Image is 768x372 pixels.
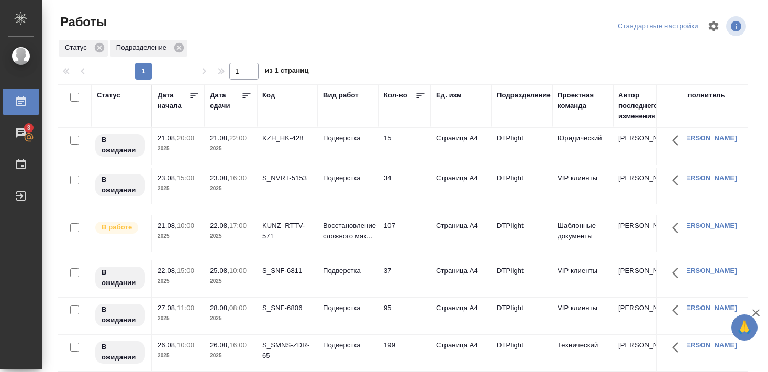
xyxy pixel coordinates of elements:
[262,266,313,276] div: S_SNF-6811
[116,42,170,53] p: Подразделение
[431,298,492,334] td: Страница А4
[265,64,309,80] span: из 1 страниц
[158,276,199,287] p: 2025
[726,16,748,36] span: Посмотреть информацию
[229,304,247,312] p: 08:00
[558,90,608,111] div: Проектная команда
[58,14,107,30] span: Работы
[210,134,229,142] p: 21.08,
[102,304,139,325] p: В ожидании
[436,90,462,101] div: Ед. изм
[102,174,139,195] p: В ожидании
[102,222,132,233] p: В работе
[323,90,359,101] div: Вид работ
[210,313,252,324] p: 2025
[158,183,199,194] p: 2025
[229,267,247,275] p: 10:00
[177,267,194,275] p: 15:00
[679,90,725,101] div: Исполнитель
[210,276,252,287] p: 2025
[210,341,229,349] p: 26.08,
[431,260,492,297] td: Страница А4
[666,215,691,240] button: Здесь прячутся важные кнопки
[158,351,199,361] p: 2025
[158,231,199,242] p: 2025
[158,222,177,229] p: 21.08,
[379,260,431,297] td: 37
[158,144,199,154] p: 2025
[613,298,674,334] td: [PERSON_NAME]
[65,42,91,53] p: Статус
[94,340,146,365] div: Исполнитель назначен, приступать к работе пока рано
[613,128,674,165] td: [PERSON_NAME]
[102,342,139,363] p: В ожидании
[177,222,194,229] p: 10:00
[552,298,613,334] td: VIP клиенты
[94,303,146,327] div: Исполнитель назначен, приступать к работе пока рано
[158,267,177,275] p: 22.08,
[379,215,431,252] td: 107
[210,174,229,182] p: 23.08,
[679,134,737,142] a: [PERSON_NAME]
[666,128,691,153] button: Здесь прячутся важные кнопки
[384,90,407,101] div: Кол-во
[492,168,552,204] td: DTPlight
[229,341,247,349] p: 16:00
[3,120,39,146] a: 3
[492,335,552,371] td: DTPlight
[323,303,373,313] p: Подверстка
[552,215,613,252] td: Шаблонные документы
[210,222,229,229] p: 22.08,
[102,267,139,288] p: В ожидании
[323,221,373,242] p: Восстановление сложного мак...
[679,222,737,229] a: [PERSON_NAME]
[379,335,431,371] td: 199
[379,298,431,334] td: 95
[158,174,177,182] p: 23.08,
[94,221,146,235] div: Исполнитель выполняет работу
[229,134,247,142] p: 22:00
[177,304,194,312] p: 11:00
[613,168,674,204] td: [PERSON_NAME]
[666,335,691,360] button: Здесь прячутся важные кнопки
[666,260,691,286] button: Здесь прячутся важные кнопки
[262,173,313,183] div: S_NVRT-5153
[158,313,199,324] p: 2025
[323,340,373,351] p: Подверстка
[210,231,252,242] p: 2025
[262,90,275,101] div: Код
[262,133,313,144] div: KZH_HK-428
[431,168,492,204] td: Страница А4
[666,168,691,193] button: Здесь прячутся важные кнопки
[20,123,37,133] span: 3
[379,128,431,165] td: 15
[679,304,737,312] a: [PERSON_NAME]
[666,298,691,323] button: Здесь прячутся важные кнопки
[613,260,674,297] td: [PERSON_NAME]
[177,174,194,182] p: 15:00
[94,173,146,198] div: Исполнитель назначен, приступать к работе пока рано
[492,260,552,297] td: DTPlight
[229,222,247,229] p: 17:00
[177,134,194,142] p: 20:00
[262,221,313,242] div: KUNZ_RTTV-571
[613,215,674,252] td: [PERSON_NAME]
[210,351,252,361] p: 2025
[492,298,552,334] td: DTPlight
[323,133,373,144] p: Подверстка
[492,215,552,252] td: DTPlight
[110,40,187,57] div: Подразделение
[701,14,726,39] span: Настроить таблицу
[679,174,737,182] a: [PERSON_NAME]
[431,335,492,371] td: Страница А4
[59,40,108,57] div: Статус
[552,335,613,371] td: Технический
[431,215,492,252] td: Страница А4
[94,266,146,290] div: Исполнитель назначен, приступать к работе пока рано
[229,174,247,182] p: 16:30
[323,266,373,276] p: Подверстка
[97,90,120,101] div: Статус
[679,267,737,275] a: [PERSON_NAME]
[431,128,492,165] td: Страница А4
[158,304,177,312] p: 27.08,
